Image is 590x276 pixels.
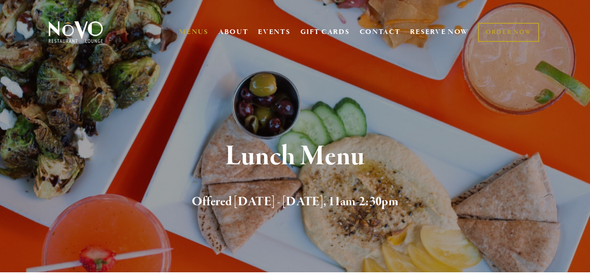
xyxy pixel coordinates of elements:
h1: Lunch Menu [62,141,528,172]
a: ORDER NOW [478,23,539,42]
a: CONTACT [360,23,401,41]
a: RESERVE NOW [410,23,469,41]
a: GIFT CARDS [300,23,350,41]
h2: Offered [DATE] - [DATE], 11am-2:30pm [62,192,528,212]
a: MENUS [179,27,208,37]
a: EVENTS [258,27,290,37]
img: Novo Restaurant &amp; Lounge [47,20,105,44]
a: ABOUT [218,27,249,37]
